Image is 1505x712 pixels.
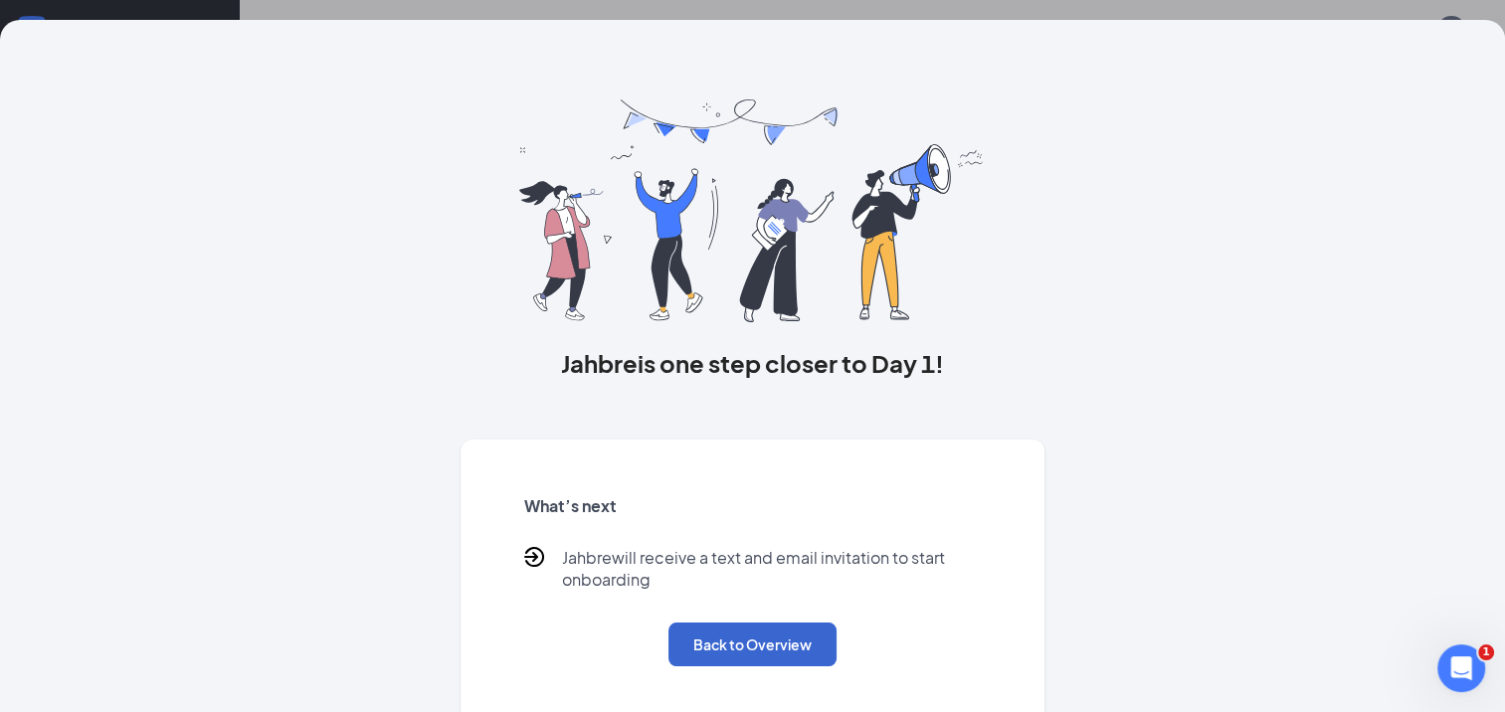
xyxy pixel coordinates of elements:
h3: Jahbre is one step closer to Day 1! [461,346,1044,380]
span: 1 [1478,644,1494,660]
p: Jahbre will receive a text and email invitation to start onboarding [562,547,981,591]
iframe: Intercom live chat [1437,644,1485,692]
h5: What’s next [524,495,981,517]
button: Back to Overview [668,623,837,666]
img: you are all set [519,99,986,322]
